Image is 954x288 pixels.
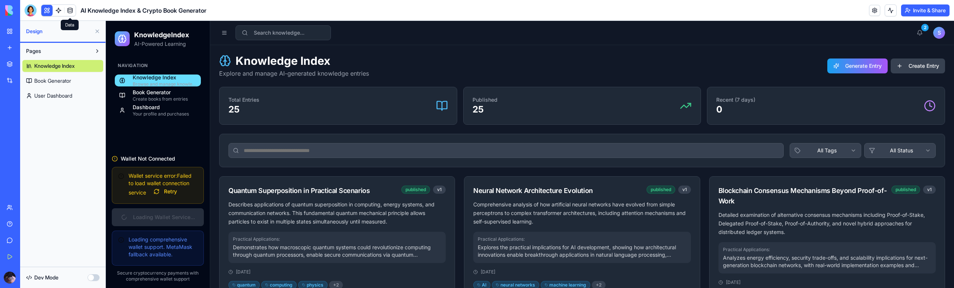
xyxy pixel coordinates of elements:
a: Knowledge IndexBrowse and manage knowledge entries [9,54,95,66]
span: Book Generator [34,77,71,85]
span: Knowledge Index [27,53,70,60]
span: [DATE] [375,248,389,254]
a: Book GeneratorCreate books from entries [9,69,95,80]
div: v 1 [572,165,585,173]
p: 0 [610,83,650,95]
div: v 1 [327,165,340,173]
div: published [296,165,324,173]
div: computing [155,260,191,268]
div: AI [367,260,385,268]
span: Dev Mode [34,274,59,281]
span: Design [26,28,91,35]
button: 2 [806,4,821,19]
p: Practical Applications: [127,215,335,221]
span: Knowledge Index [34,62,75,70]
p: Detailed examination of alternative consensus mechanisms including Proof-of-Stake, Delegated Proo... [613,190,830,215]
p: Explores the practical implications for AI development, showing how architectural innovations ena... [372,223,580,238]
button: Create Entry [785,38,839,53]
span: User Dashboard [34,92,72,99]
span: Book Generator [27,68,65,75]
p: Practical Applications: [617,226,825,232]
div: v 1 [817,165,830,173]
img: logo [5,5,51,16]
p: Comprehensive analysis of how artificial neural networks have evolved from simple perceptrons to ... [367,180,585,205]
div: published [786,165,814,173]
button: S [827,6,839,18]
p: Demonstrates how macroscopic quantum systems could revolutionize computing through quantum proces... [127,223,335,238]
div: neural networks [386,260,433,268]
p: Analyzes energy efficiency, security trade-offs, and scalability implications for next-generation... [617,233,825,248]
a: Book Generator [22,75,103,87]
button: Generate Entry [721,38,782,53]
img: ACg8ocLl6CEjN-nqJbotu7a1B_SR28fbD1ClZcxL02qSgPDFKCFbB7z5=s96-c [4,272,16,284]
div: Navigation [9,39,95,51]
h1: Knowledge Index [113,33,263,47]
div: physics [192,260,222,268]
p: Your profile and purchases [27,90,91,96]
div: Wallet service error: Failed to load wallet connection service [12,151,92,175]
div: Quantum Superposition in Practical Scenarios [123,165,264,175]
div: quantum [123,260,154,268]
div: + 2 [486,260,500,268]
div: Loading comprehensive wallet support. MetaMask fallback available. [12,215,92,237]
div: Blockchain Consensus Mechanisms Beyond Proof-of-Work [613,165,783,186]
div: machine learning [435,260,484,268]
p: Recent (7 days) [610,75,650,83]
span: AI Knowledge Index & Crypto Book Generator [80,6,206,15]
button: Pages [22,45,91,57]
a: User Dashboard [22,90,103,102]
div: Neural Network Architecture Evolution [367,165,487,175]
p: Secure cryptocurrency payments with comprehensive wallet support [6,249,98,261]
p: AI-Powered Learning [28,19,83,27]
span: [DATE] [130,248,145,254]
div: published [541,165,569,173]
p: Explore and manage AI-generated knowledge entries [113,48,263,57]
span: Pages [26,47,41,55]
p: Create books from entries [27,75,91,81]
span: Dashboard [27,83,54,89]
p: Published [367,75,392,83]
div: Data [61,20,79,30]
p: 25 [123,83,154,95]
button: Retry [43,166,76,175]
button: Invite & Share [901,4,950,16]
h2: KnowledgeIndex [28,9,83,19]
p: Browse and manage knowledge entries [27,60,91,66]
a: Knowledge Index [22,60,103,72]
div: + 2 [223,260,237,268]
button: Search knowledge... [130,4,225,19]
span: Wallet Not Connected [15,134,69,142]
p: Describes applications of quantum superposition in computing, energy systems, and communication n... [123,180,340,205]
span: [DATE] [620,259,635,265]
p: 25 [367,83,392,95]
p: Total Entries [123,75,154,83]
div: 2 [815,3,823,10]
p: Practical Applications: [372,215,580,221]
a: DashboardYour profile and purchases [9,83,95,95]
